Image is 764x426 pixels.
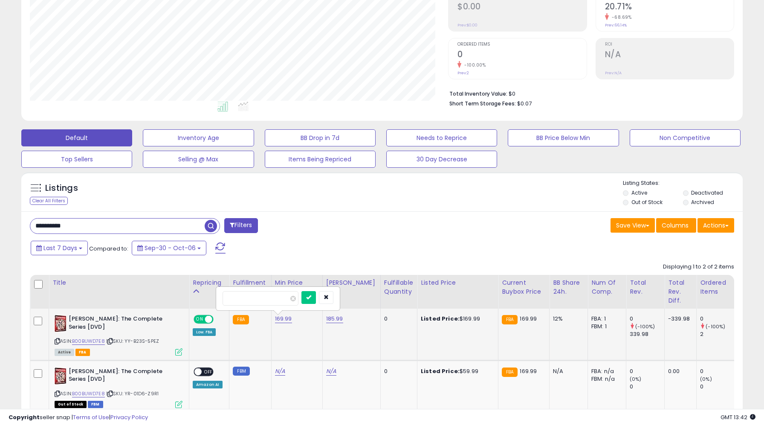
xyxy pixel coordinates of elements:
h2: $0.00 [457,2,586,13]
div: Fulfillment [233,278,267,287]
div: -339.98 [668,315,690,323]
div: 0 [700,315,735,323]
a: Privacy Policy [110,413,148,421]
div: Total Rev. [630,278,661,296]
div: Displaying 1 to 2 of 2 items [663,263,734,271]
span: 169.99 [520,367,537,375]
div: BB Share 24h. [553,278,584,296]
small: FBA [502,315,518,324]
div: 0 [384,315,411,323]
span: Compared to: [89,245,128,253]
label: Deactivated [691,189,723,196]
label: Out of Stock [631,198,663,206]
h2: 20.71% [605,2,734,13]
div: 0 [630,315,664,323]
span: OFF [212,316,226,323]
span: | SKU: YR-01D6-Z9R1 [106,390,159,397]
div: FBA: 1 [591,315,619,323]
small: FBA [502,368,518,377]
div: Repricing [193,278,226,287]
button: Save View [611,218,655,233]
a: 185.99 [326,315,343,323]
b: Total Inventory Value: [449,90,507,97]
b: Listed Price: [421,367,460,375]
button: Needs to Reprice [386,129,497,146]
div: $59.99 [421,368,492,375]
div: 0 [700,368,735,375]
span: FBA [75,349,90,356]
h2: 0 [457,50,586,61]
span: 169.99 [520,315,537,323]
small: (-100%) [706,323,725,330]
b: [PERSON_NAME]: The Complete Series [DVD] [69,315,172,333]
label: Active [631,189,647,196]
a: N/A [326,367,336,376]
small: Prev: $0.00 [457,23,477,28]
img: 51hpw-4IhHL._SL40_.jpg [55,315,67,332]
div: FBA: n/a [591,368,619,375]
div: ASIN: [55,315,182,355]
small: Prev: 2 [457,70,469,76]
div: 0 [630,368,664,375]
p: Listing States: [623,179,743,187]
div: N/A [553,368,581,375]
button: Top Sellers [21,151,132,168]
button: Sep-30 - Oct-06 [132,241,206,255]
small: FBM [233,367,249,376]
span: | SKU: YY-B23S-5PEZ [106,338,159,344]
img: 51hpw-4IhHL._SL40_.jpg [55,368,67,385]
span: 2025-10-14 13:42 GMT [721,413,755,421]
button: Actions [697,218,734,233]
a: 169.99 [275,315,292,323]
b: Listed Price: [421,315,460,323]
div: Low. FBA [193,328,216,336]
strong: Copyright [9,413,40,421]
span: Last 7 Days [43,244,77,252]
small: (0%) [630,376,642,382]
small: (-100%) [635,323,655,330]
button: Default [21,129,132,146]
a: B00BUWD7E8 [72,338,105,345]
div: Min Price [275,278,319,287]
h2: N/A [605,50,734,61]
button: Filters [224,218,258,233]
div: 339.98 [630,330,664,338]
div: Ordered Items [700,278,731,296]
div: 0.00 [668,368,690,375]
div: Amazon AI [193,381,223,388]
button: 30 Day Decrease [386,151,497,168]
button: Items Being Repriced [265,151,376,168]
small: -100.00% [461,62,486,68]
small: Prev: 66.14% [605,23,627,28]
span: Ordered Items [457,42,586,47]
div: Current Buybox Price [502,278,546,296]
div: Total Rev. Diff. [668,278,693,305]
div: Clear All Filters [30,197,68,205]
span: ON [194,316,205,323]
div: 0 [630,383,664,391]
small: (0%) [700,376,712,382]
div: seller snap | | [9,414,148,422]
div: 12% [553,315,581,323]
small: FBA [233,315,249,324]
b: [PERSON_NAME]: The Complete Series [DVD] [69,368,172,385]
div: 2 [700,330,735,338]
h5: Listings [45,182,78,194]
div: [PERSON_NAME] [326,278,377,287]
label: Archived [691,198,714,206]
span: Sep-30 - Oct-06 [145,244,196,252]
span: ROI [605,42,734,47]
span: $0.07 [517,99,532,108]
a: B00BUWD7E8 [72,390,105,397]
button: Columns [656,218,696,233]
span: All listings currently available for purchase on Amazon [55,349,74,356]
small: Prev: N/A [605,70,622,76]
button: Non Competitive [630,129,741,146]
div: FBM: n/a [591,375,619,383]
div: Num of Comp. [591,278,622,296]
button: Inventory Age [143,129,254,146]
div: 0 [700,383,735,391]
a: Terms of Use [73,413,109,421]
div: $169.99 [421,315,492,323]
div: Fulfillable Quantity [384,278,414,296]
